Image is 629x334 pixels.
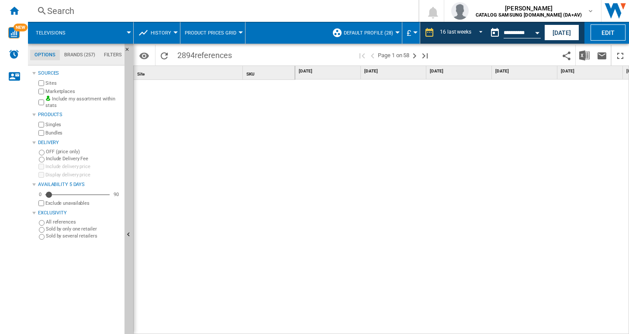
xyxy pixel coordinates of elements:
span: [DATE] [561,68,621,74]
input: Sold by several retailers [39,234,45,240]
md-slider: Availability [45,190,110,199]
div: [DATE] [494,66,557,77]
button: Reload [156,45,173,65]
label: Exclude unavailables [45,200,121,207]
label: Sold by several retailers [46,233,121,239]
input: Singles [38,122,44,127]
div: 16 last weeks [440,29,471,35]
div: History [138,22,176,44]
span: SKU [246,72,255,76]
button: Hide [124,44,135,59]
button: Edit [591,24,626,41]
div: Site Sort None [135,66,242,79]
input: Display delivery price [38,172,44,178]
input: OFF (price only) [39,150,45,155]
label: Include my assortment within stats [45,96,121,109]
button: Open calendar [529,24,545,39]
span: History [151,30,171,36]
button: Product prices grid [185,22,241,44]
img: excel-24x24.png [579,50,590,61]
label: Include delivery price [45,163,121,170]
div: SKU Sort None [245,66,295,79]
label: Marketplaces [45,88,121,95]
button: >Previous page [367,45,378,65]
button: First page [357,45,367,65]
button: Next page [409,45,420,65]
span: [DATE] [364,68,424,74]
button: [DATE] [544,24,579,41]
button: Maximize [612,45,629,65]
div: [DATE] [297,66,360,77]
input: Marketplaces [38,89,44,94]
input: Bundles [38,130,44,136]
button: History [151,22,176,44]
span: [DATE] [299,68,359,74]
button: £ [407,22,415,44]
md-tab-item: Brands (257) [60,50,100,60]
button: Send this report by email [593,45,611,65]
img: profile.jpg [451,2,469,20]
label: OFF (price only) [46,148,121,155]
md-select: REPORTS.WIZARD.STEPS.REPORT.STEPS.REPORT_OPTIONS.PERIOD: 16 last weeks [439,26,486,40]
img: wise-card.svg [8,27,20,38]
span: Product prices grid [185,30,236,36]
label: Sold by only one retailer [46,226,121,232]
div: Sort None [135,66,242,79]
label: Bundles [45,130,121,136]
div: Default profile (28) [332,22,397,44]
span: references [195,51,232,60]
span: [DATE] [495,68,555,74]
md-tab-item: Options [30,50,60,60]
md-menu: Currency [402,22,420,44]
button: Default profile (28) [344,22,397,44]
label: Display delivery price [45,172,121,178]
span: £ [407,28,411,38]
input: Display delivery price [38,200,44,206]
button: Download in Excel [576,45,593,65]
div: Sources [38,70,121,77]
div: Availability 5 Days [38,181,121,188]
div: [DATE] [363,66,426,77]
md-tab-item: Filters [100,50,126,60]
b: CATALOG SAMSUNG [DOMAIN_NAME] (DA+AV) [476,12,582,18]
button: Options [135,48,153,63]
div: This report is based on a date in the past. [486,22,543,44]
div: Products [38,111,121,118]
img: alerts-logo.svg [9,49,19,59]
span: Default profile (28) [344,30,393,36]
input: Include Delivery Fee [39,157,45,162]
div: Exclusivity [38,210,121,217]
div: Sort None [245,66,295,79]
img: mysite-bg-18x18.png [45,96,51,101]
button: md-calendar [486,24,504,41]
span: Televisions [36,30,66,36]
div: Delivery [38,139,121,146]
span: Page 1 on 58 [378,45,409,65]
div: 90 [111,191,121,198]
span: NEW [14,24,28,31]
span: [PERSON_NAME] [476,4,582,13]
button: Last page [420,45,430,65]
input: Sold by only one retailer [39,227,45,233]
input: Include delivery price [38,164,44,169]
span: 2894 [173,45,236,63]
button: Share this bookmark with others [558,45,575,65]
span: Site [137,72,145,76]
input: Sites [38,80,44,86]
div: [DATE] [428,66,491,77]
div: 0 [37,191,44,198]
label: Singles [45,121,121,128]
input: All references [39,220,45,226]
label: Sites [45,80,121,86]
span: [DATE] [430,68,490,74]
button: Televisions [36,22,74,44]
label: Include Delivery Fee [46,155,121,162]
label: All references [46,219,121,225]
div: Televisions [32,22,129,44]
input: Include my assortment within stats [38,97,44,108]
div: Search [47,5,396,17]
div: [DATE] [559,66,622,77]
